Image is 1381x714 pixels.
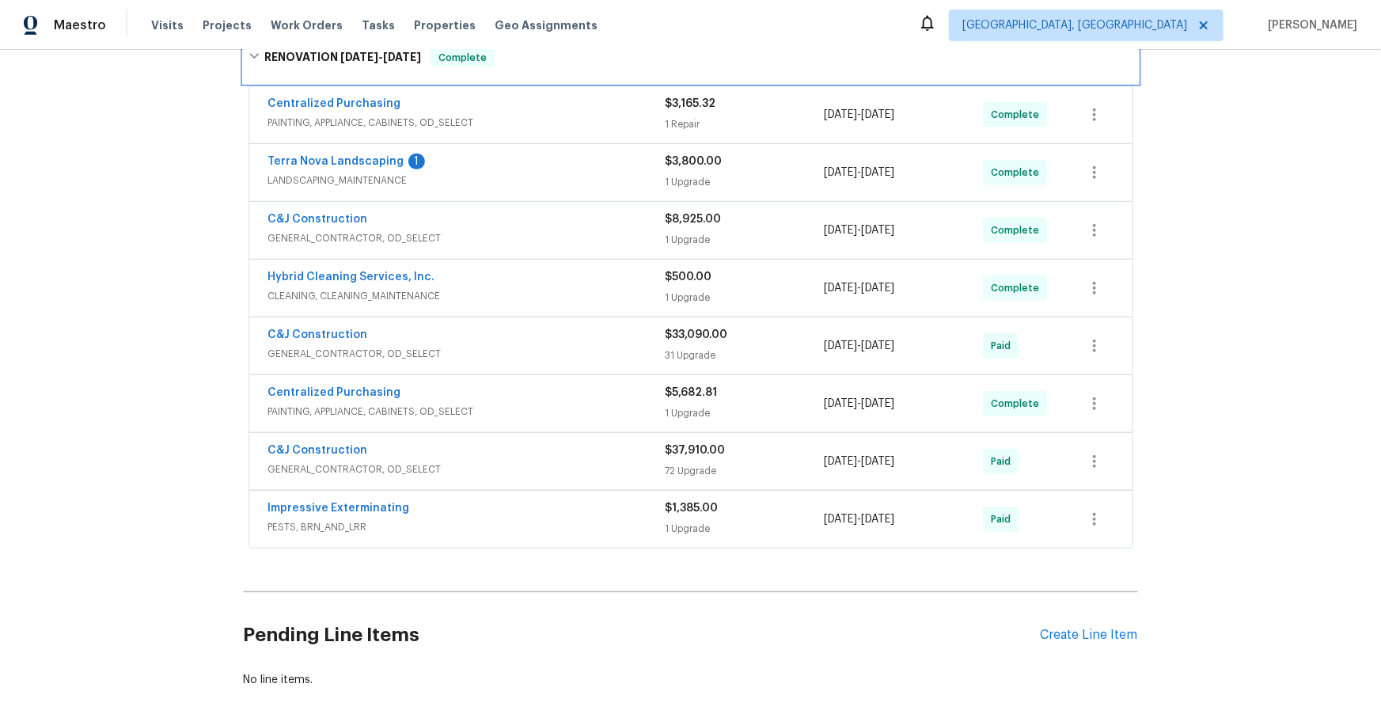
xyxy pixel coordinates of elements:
span: [DATE] [861,109,894,120]
div: RENOVATION [DATE]-[DATE]Complete [244,32,1138,83]
div: 1 Upgrade [666,174,825,190]
span: $500.00 [666,272,712,283]
span: [GEOGRAPHIC_DATA], [GEOGRAPHIC_DATA] [962,17,1187,33]
span: PESTS, BRN_AND_LRR [268,519,666,535]
span: PAINTING, APPLIANCE, CABINETS, OD_SELECT [268,404,666,420]
span: [DATE] [861,456,894,467]
span: $33,090.00 [666,329,728,340]
span: Complete [991,222,1045,238]
div: Create Line Item [1041,628,1138,643]
span: [DATE] [861,225,894,236]
span: Paid [991,338,1017,354]
span: [DATE] [824,225,857,236]
span: [DATE] [861,283,894,294]
span: [DATE] [824,456,857,467]
span: $3,800.00 [666,156,723,167]
span: [DATE] [824,283,857,294]
div: 1 Upgrade [666,405,825,421]
span: Paid [991,511,1017,527]
span: $8,925.00 [666,214,722,225]
div: 1 Upgrade [666,290,825,306]
span: [DATE] [861,398,894,409]
a: Centralized Purchasing [268,98,401,109]
span: Complete [991,280,1045,296]
span: - [824,165,894,180]
a: Impressive Exterminating [268,503,410,514]
span: - [824,107,894,123]
div: 1 [408,154,425,169]
span: [DATE] [861,167,894,178]
span: Complete [991,396,1045,412]
span: Paid [991,454,1017,469]
span: [DATE] [861,340,894,351]
span: $3,165.32 [666,98,716,109]
a: C&J Construction [268,329,368,340]
span: CLEANING, CLEANING_MAINTENANCE [268,288,666,304]
h6: RENOVATION [264,48,421,67]
span: Maestro [54,17,106,33]
span: - [824,396,894,412]
a: Terra Nova Landscaping [268,156,404,167]
span: LANDSCAPING_MAINTENANCE [268,173,666,188]
span: $5,682.81 [666,387,718,398]
span: [DATE] [824,340,857,351]
span: - [340,51,421,63]
span: $1,385.00 [666,503,719,514]
div: No line items. [244,672,1138,688]
div: 31 Upgrade [666,348,825,363]
div: 1 Upgrade [666,521,825,537]
span: GENERAL_CONTRACTOR, OD_SELECT [268,230,666,246]
span: [PERSON_NAME] [1261,17,1357,33]
span: Work Orders [271,17,343,33]
span: Properties [414,17,476,33]
span: $37,910.00 [666,445,726,456]
a: Centralized Purchasing [268,387,401,398]
div: 1 Repair [666,116,825,132]
span: Tasks [362,20,395,31]
span: - [824,222,894,238]
span: GENERAL_CONTRACTOR, OD_SELECT [268,346,666,362]
span: [DATE] [824,109,857,120]
span: - [824,280,894,296]
span: PAINTING, APPLIANCE, CABINETS, OD_SELECT [268,115,666,131]
span: [DATE] [824,167,857,178]
span: [DATE] [824,398,857,409]
span: [DATE] [824,514,857,525]
span: Geo Assignments [495,17,598,33]
span: [DATE] [340,51,378,63]
div: 1 Upgrade [666,232,825,248]
span: [DATE] [383,51,421,63]
span: Visits [151,17,184,33]
a: C&J Construction [268,214,368,225]
span: [DATE] [861,514,894,525]
span: Complete [991,165,1045,180]
span: Complete [991,107,1045,123]
span: Projects [203,17,252,33]
span: - [824,338,894,354]
h2: Pending Line Items [244,598,1041,672]
span: Complete [432,50,493,66]
span: - [824,454,894,469]
span: - [824,511,894,527]
span: GENERAL_CONTRACTOR, OD_SELECT [268,461,666,477]
a: C&J Construction [268,445,368,456]
a: Hybrid Cleaning Services, Inc. [268,272,435,283]
div: 72 Upgrade [666,463,825,479]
